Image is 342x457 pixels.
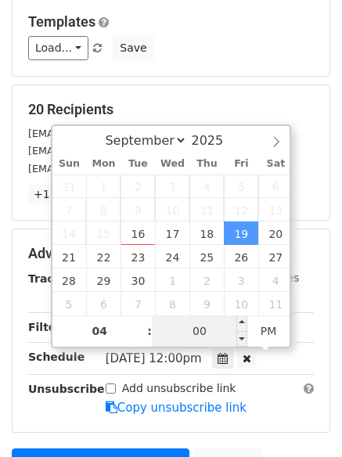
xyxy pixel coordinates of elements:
[28,351,85,363] strong: Schedule
[258,245,293,268] span: September 27, 2025
[121,175,155,198] span: September 2, 2025
[224,292,258,315] span: October 10, 2025
[28,245,314,262] h5: Advanced
[155,198,189,221] span: September 10, 2025
[121,292,155,315] span: October 7, 2025
[147,315,152,347] span: :
[28,128,203,139] small: [EMAIL_ADDRESS][DOMAIN_NAME]
[28,321,68,333] strong: Filters
[258,175,293,198] span: September 6, 2025
[155,159,189,169] span: Wed
[28,383,105,395] strong: Unsubscribe
[224,159,258,169] span: Fri
[52,175,87,198] span: August 31, 2025
[52,221,87,245] span: September 14, 2025
[52,198,87,221] span: September 7, 2025
[86,159,121,169] span: Mon
[224,221,258,245] span: September 19, 2025
[264,382,342,457] iframe: Chat Widget
[106,351,202,365] span: [DATE] 12:00pm
[52,268,87,292] span: September 28, 2025
[189,245,224,268] span: September 25, 2025
[121,268,155,292] span: September 30, 2025
[86,175,121,198] span: September 1, 2025
[258,198,293,221] span: September 13, 2025
[121,221,155,245] span: September 16, 2025
[189,175,224,198] span: September 4, 2025
[28,101,314,118] h5: 20 Recipients
[189,221,224,245] span: September 18, 2025
[121,159,155,169] span: Tue
[247,315,290,347] span: Click to toggle
[121,198,155,221] span: September 9, 2025
[28,145,206,157] small: [EMAIL_ADDRESS][DOMAIN_NAME],
[258,221,293,245] span: September 20, 2025
[121,245,155,268] span: September 23, 2025
[224,175,258,198] span: September 5, 2025
[86,245,121,268] span: September 22, 2025
[189,268,224,292] span: October 2, 2025
[155,221,189,245] span: September 17, 2025
[258,159,293,169] span: Sat
[152,315,247,347] input: Minute
[155,175,189,198] span: September 3, 2025
[187,133,243,148] input: Year
[224,198,258,221] span: September 12, 2025
[86,292,121,315] span: October 6, 2025
[28,36,88,60] a: Load...
[189,292,224,315] span: October 9, 2025
[86,221,121,245] span: September 15, 2025
[52,245,87,268] span: September 21, 2025
[86,268,121,292] span: September 29, 2025
[28,13,95,30] a: Templates
[52,159,87,169] span: Sun
[258,292,293,315] span: October 11, 2025
[189,159,224,169] span: Thu
[224,245,258,268] span: September 26, 2025
[86,198,121,221] span: September 8, 2025
[155,292,189,315] span: October 8, 2025
[52,292,87,315] span: October 5, 2025
[113,36,153,60] button: Save
[258,268,293,292] span: October 4, 2025
[28,185,94,204] a: +17 more
[189,198,224,221] span: September 11, 2025
[52,315,148,347] input: Hour
[28,163,203,175] small: [EMAIL_ADDRESS][DOMAIN_NAME]
[224,268,258,292] span: October 3, 2025
[28,272,81,285] strong: Tracking
[155,245,189,268] span: September 24, 2025
[122,380,236,397] label: Add unsubscribe link
[155,268,189,292] span: October 1, 2025
[106,401,247,415] a: Copy unsubscribe link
